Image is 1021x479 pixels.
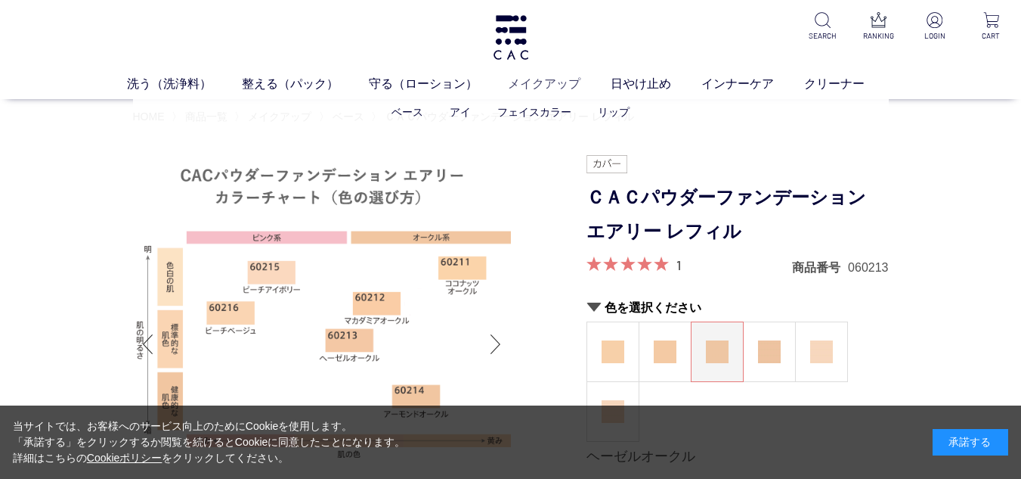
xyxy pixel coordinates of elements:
dl: ヘーゼルオークル [691,322,744,382]
dt: 商品番号 [792,260,848,275]
h1: ＣＡＣパウダーファンデーション エアリー レフィル [586,181,889,249]
a: インナーケア [701,75,804,93]
a: CART [973,12,1009,42]
img: ココナッツオークル [602,341,624,363]
img: アーモンドオークル [758,341,781,363]
a: 整える（パック） [242,75,369,93]
div: 承諾する [933,429,1008,456]
a: アーモンドオークル [744,322,795,381]
a: 1 [676,257,681,273]
a: フェイスカラー [497,106,571,118]
dl: ココナッツオークル [586,322,639,382]
a: マカダミアオークル [639,322,691,381]
a: メイクアップ [508,75,611,93]
img: ヘーゼルオークル [706,341,729,363]
dd: 060213 [848,260,888,275]
div: Previous slide [133,314,163,375]
a: SEARCH [805,12,841,42]
img: ピーチアイボリー [810,341,833,363]
a: 守る（ローション） [369,75,508,93]
div: 当サイトでは、お客様へのサービス向上のためにCookieを使用します。 「承諾する」をクリックするか閲覧を続けるとCookieに同意したことになります。 詳細はこちらの をクリックしてください。 [13,418,406,466]
p: CART [973,30,1009,42]
a: 日やけ止め [611,75,701,93]
img: カバー [586,155,627,173]
a: RANKING [861,12,897,42]
a: アイ [450,106,471,118]
a: ココナッツオークル [587,322,639,381]
a: クリーナー [804,75,895,93]
p: SEARCH [805,30,841,42]
img: マカダミアオークル [654,341,676,363]
a: LOGIN [917,12,953,42]
a: ピーチベージュ [587,382,639,441]
img: logo [491,15,531,60]
dl: アーモンドオークル [743,322,796,382]
h2: 色を選択ください [586,300,889,316]
p: LOGIN [917,30,953,42]
a: ピーチアイボリー [796,322,847,381]
dl: ピーチアイボリー [795,322,848,382]
p: RANKING [861,30,897,42]
div: Next slide [481,314,511,375]
a: 洗う（洗浄料） [127,75,242,93]
dl: ピーチベージュ [586,381,639,442]
dl: マカダミアオークル [639,322,691,382]
a: ベース [391,106,423,118]
a: リップ [598,106,630,118]
a: Cookieポリシー [87,452,162,464]
img: ピーチベージュ [602,400,624,423]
